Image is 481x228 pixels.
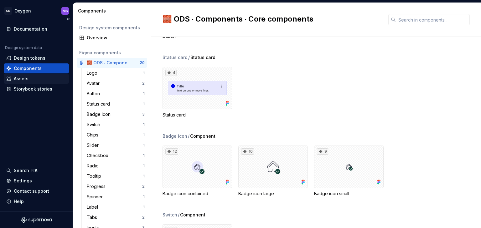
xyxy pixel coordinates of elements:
div: Components [78,8,148,14]
div: 1 [143,102,145,107]
div: Switch [163,212,177,218]
div: Spinner [87,194,105,200]
div: Oxygen [14,8,31,14]
a: 🧱 ODS ⸱ Components ⸱ Core components29 [77,58,147,68]
div: 1 [143,153,145,158]
div: Badge icon [163,133,187,139]
div: Design system data [5,45,42,50]
span: / [188,133,189,139]
div: 10Badge icon large [238,146,308,197]
span: Component [190,133,215,139]
a: Label1 [84,202,147,212]
h2: 🧱 ODS ⸱ Components ⸱ Core components [163,14,381,24]
a: Button1 [84,89,147,99]
a: Storybook stories [4,84,69,94]
div: Status card [163,112,232,118]
div: 9Badge icon small [314,146,384,197]
div: Storybook stories [14,86,52,92]
a: Design tokens [4,53,69,63]
div: GD [4,7,12,15]
div: 29 [140,60,145,65]
div: Search ⌘K [14,167,38,174]
div: Switch [87,121,103,128]
div: 1 [143,163,145,168]
div: 1 [143,132,145,137]
a: Radio1 [84,161,147,171]
a: Tooltip1 [84,171,147,181]
div: 2 [142,215,145,220]
span: / [188,54,190,61]
div: Badge icon large [238,191,308,197]
button: Contact support [4,186,69,196]
a: Chips1 [84,130,147,140]
button: GDOxygenMS [1,4,71,17]
a: Assets [4,74,69,84]
div: Contact support [14,188,49,194]
a: Spinner1 [84,192,147,202]
div: 12 [165,148,178,155]
input: Search in components... [396,14,470,25]
div: Badge icon contained [163,191,232,197]
div: 4Status card [163,67,232,118]
div: Design tokens [14,55,45,61]
div: 2 [142,184,145,189]
div: 🧱 ODS ⸱ Components ⸱ Core components [87,60,133,66]
a: Documentation [4,24,69,34]
div: Checkbox [87,152,111,159]
a: Checkbox1 [84,151,147,161]
div: Progress [87,183,108,190]
div: 4 [165,70,177,76]
div: Radio [87,163,101,169]
div: Status card [87,101,112,107]
div: Tabs [87,214,100,221]
div: 12Badge icon contained [163,146,232,197]
div: Avatar [87,80,102,87]
a: Slider1 [84,140,147,150]
div: Badge icon small [314,191,384,197]
a: Settings [4,176,69,186]
a: Progress2 [84,181,147,191]
div: Design system components [79,25,145,31]
div: Documentation [14,26,47,32]
div: Slider [87,142,101,148]
div: Badge icon [87,111,113,117]
a: Components [4,63,69,73]
div: Overview [87,35,145,41]
div: Status card [163,54,188,61]
div: Components [14,65,42,72]
div: 2 [142,81,145,86]
div: Figma components [79,50,145,56]
div: 1 [143,71,145,76]
span: Status card [190,54,215,61]
a: Switch1 [84,120,147,130]
a: Badge icon3 [84,109,147,119]
div: 10 [241,148,254,155]
div: Help [14,198,24,205]
div: Settings [14,178,32,184]
svg: Supernova Logo [21,217,52,223]
a: Avatar2 [84,78,147,88]
div: 1 [143,205,145,210]
div: 1 [143,174,145,179]
div: Assets [14,76,28,82]
a: Status card1 [84,99,147,109]
div: Logo [87,70,100,76]
span: / [178,212,179,218]
button: Help [4,196,69,206]
div: 3 [142,112,145,117]
div: MS [63,8,68,13]
div: 9 [317,148,328,155]
div: 1 [143,122,145,127]
div: Tooltip [87,173,104,179]
div: 1 [143,194,145,199]
div: Button [87,91,102,97]
button: Search ⌘K [4,166,69,176]
button: Collapse sidebar [64,15,73,23]
span: Component [180,212,205,218]
a: Overview [77,33,147,43]
a: Logo1 [84,68,147,78]
div: Chips [87,132,101,138]
a: Tabs2 [84,212,147,222]
div: Label [87,204,101,210]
